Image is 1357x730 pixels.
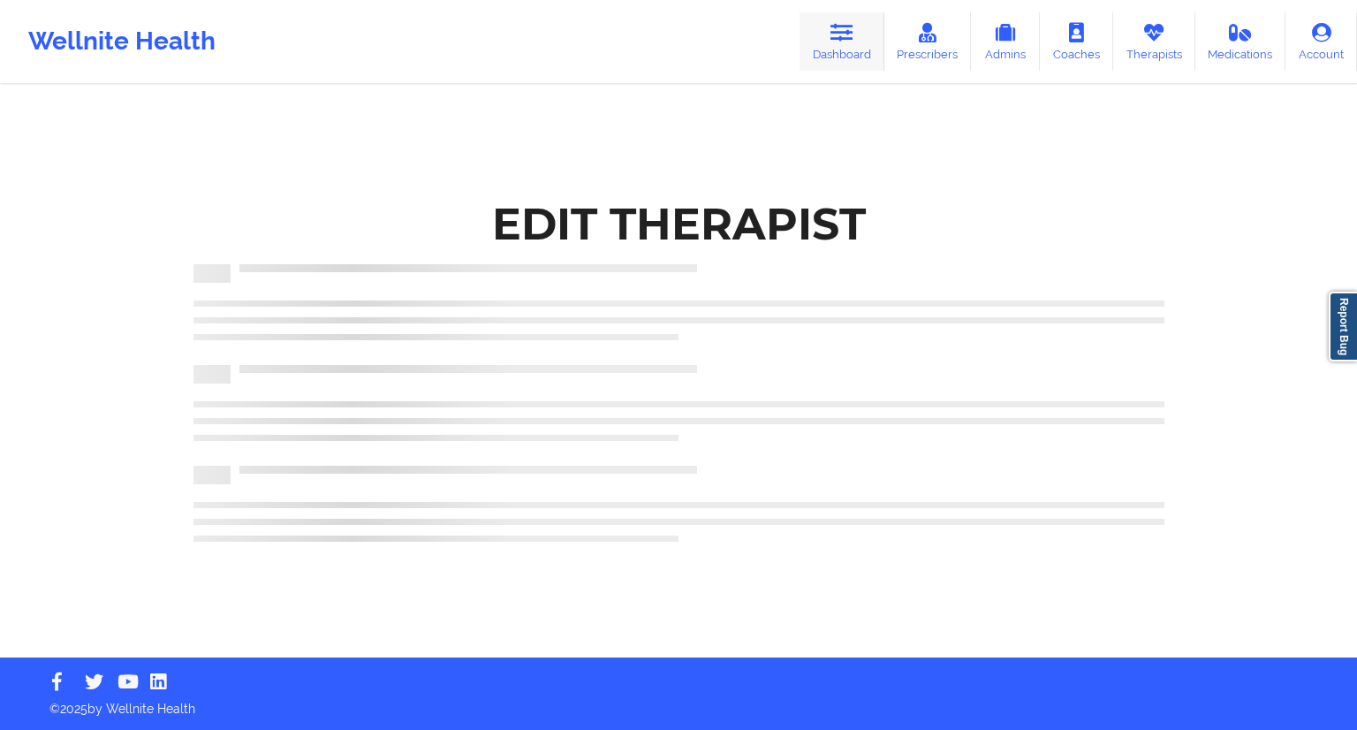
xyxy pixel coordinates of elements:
a: Prescribers [884,12,972,71]
a: Admins [971,12,1040,71]
div: Edit Therapist [492,196,866,252]
a: Report Bug [1329,292,1357,361]
a: Dashboard [800,12,884,71]
a: Therapists [1113,12,1195,71]
p: © 2025 by Wellnite Health [37,688,1320,718]
a: Account [1285,12,1357,71]
a: Coaches [1040,12,1113,71]
a: Medications [1195,12,1286,71]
